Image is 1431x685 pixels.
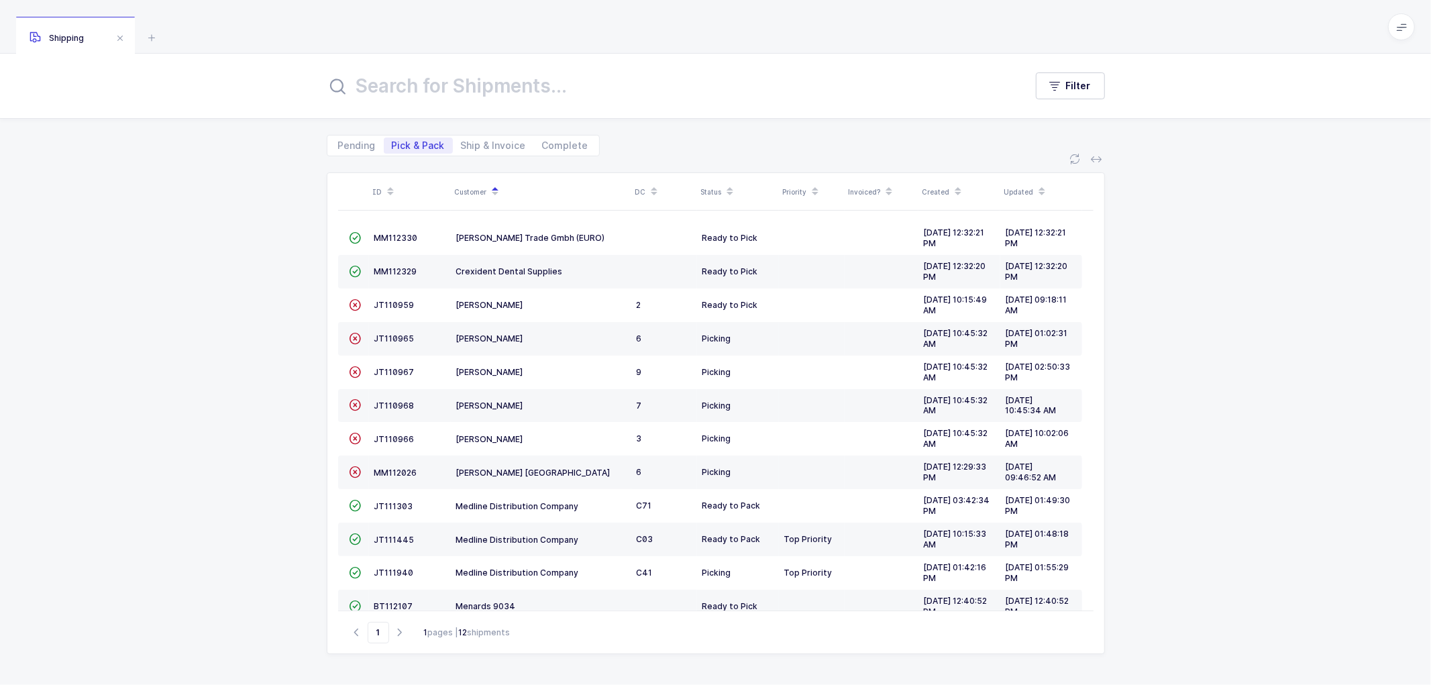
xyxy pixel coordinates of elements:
span: Menards 9034 [456,601,516,611]
div: Customer [455,180,627,203]
span: JT110966 [374,434,415,444]
span: [PERSON_NAME] [456,300,523,310]
span:  [350,266,362,276]
span: [DATE] 09:46:52 AM [1006,462,1057,482]
span: Picking [702,367,731,377]
span: 7 [637,401,642,411]
span: JT110965 [374,333,415,344]
span: [DATE] 01:02:31 PM [1006,328,1068,349]
span: Top Priority [784,534,833,544]
span: [DATE] 10:45:32 AM [924,362,988,382]
span: Pick & Pack [392,141,445,150]
span: MM112329 [374,266,417,276]
span: Go to [368,622,389,643]
span: Picking [702,568,731,578]
span: C03 [637,534,653,544]
span: Ready to Pack [702,534,761,544]
span: 6 [637,333,642,344]
div: Updated [1004,180,1078,203]
span: [DATE] 10:45:32 AM [924,395,988,416]
span: [PERSON_NAME] [456,401,523,411]
button: Filter [1036,72,1105,99]
span: [DATE] 12:32:21 PM [1006,227,1067,248]
span: [DATE] 12:32:20 PM [924,261,986,282]
span: [DATE] 09:18:11 AM [1006,295,1067,315]
span: JT111445 [374,535,415,545]
span: Shipping [30,33,84,43]
span: [PERSON_NAME] Trade Gmbh (EURO) [456,233,605,243]
span: [DATE] 01:42:16 PM [924,562,987,583]
div: ID [373,180,447,203]
span: JT110967 [374,367,415,377]
div: DC [635,180,693,203]
span: Ready to Pick [702,266,758,276]
span:  [350,367,362,377]
span: [DATE] 01:48:18 PM [1006,529,1069,549]
span:  [350,601,362,611]
span: C41 [637,568,653,578]
span: Ready to Pack [702,500,761,511]
span: Picking [702,333,731,344]
div: Status [701,180,775,203]
span: [PERSON_NAME] [456,333,523,344]
span: Pending [338,141,376,150]
span:  [350,400,362,410]
span:  [350,333,362,344]
span: JT111303 [374,501,413,511]
span: Complete [542,141,588,150]
span: MM112330 [374,233,418,243]
span:  [350,233,362,243]
span: 3 [637,433,642,443]
span: [DATE] 02:50:33 PM [1006,362,1071,382]
span: [DATE] 12:40:52 PM [1006,596,1069,617]
div: pages | shipments [424,627,511,639]
span: Picking [702,433,731,443]
input: Search for Shipments... [327,70,1009,102]
span: [DATE] 10:45:32 AM [924,328,988,349]
span: MM112026 [374,468,417,478]
span: Ship & Invoice [461,141,526,150]
span:  [350,300,362,310]
span: JT110959 [374,300,415,310]
span: [DATE] 10:02:06 AM [1006,428,1069,449]
span: [DATE] 10:45:32 AM [924,428,988,449]
span: [DATE] 10:15:33 AM [924,529,987,549]
span: JT111940 [374,568,414,578]
span: Crexident Dental Supplies [456,266,563,276]
span: 6 [637,467,642,477]
span:  [350,534,362,544]
span: Ready to Pick [702,300,758,310]
span: [DATE] 01:49:30 PM [1006,495,1071,516]
span: C71 [637,500,652,511]
span: [DATE] 12:29:33 PM [924,462,987,482]
span:  [350,433,362,443]
span: Medline Distribution Company [456,501,579,511]
span: [PERSON_NAME] [GEOGRAPHIC_DATA] [456,468,611,478]
span:  [350,467,362,477]
span: [DATE] 12:40:52 PM [924,596,988,617]
span: Medline Distribution Company [456,568,579,578]
b: 12 [459,627,468,637]
span: Picking [702,401,731,411]
span: Filter [1066,79,1091,93]
span: Top Priority [784,568,833,578]
span: JT110968 [374,401,415,411]
span: BT112107 [374,601,413,611]
span: [DATE] 03:42:34 PM [924,495,990,516]
span:  [350,500,362,511]
span: Ready to Pick [702,601,758,611]
span: Medline Distribution Company [456,535,579,545]
span: Ready to Pick [702,233,758,243]
span: 9 [637,367,642,377]
div: Priority [783,180,841,203]
span: [DATE] 10:45:34 AM [1006,395,1057,416]
span: [PERSON_NAME] [456,367,523,377]
div: Created [922,180,996,203]
span: 2 [637,300,641,310]
span: [DATE] 12:32:20 PM [1006,261,1068,282]
b: 1 [424,627,428,637]
span: [PERSON_NAME] [456,434,523,444]
span: Picking [702,467,731,477]
div: Invoiced? [849,180,914,203]
span: [DATE] 01:55:29 PM [1006,562,1069,583]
